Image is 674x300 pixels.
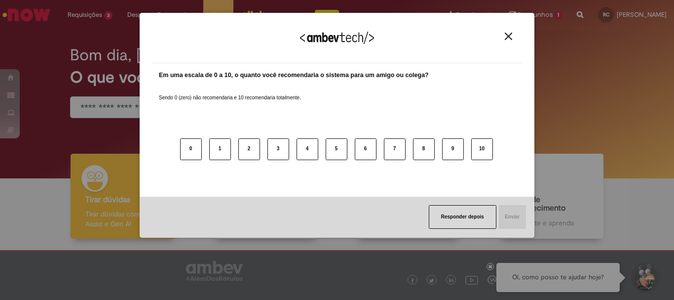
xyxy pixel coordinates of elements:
[209,138,231,160] button: 1
[326,138,347,160] button: 5
[300,32,374,44] img: Logo Ambevtech
[180,138,202,160] button: 0
[429,205,496,229] button: Responder depois
[413,138,435,160] button: 8
[267,138,289,160] button: 3
[355,138,376,160] button: 6
[238,138,260,160] button: 2
[159,83,301,101] label: Sendo 0 (zero) não recomendaria e 10 recomendaria totalmente.
[502,32,515,41] button: Close
[297,138,318,160] button: 4
[442,138,464,160] button: 9
[505,33,512,40] img: Close
[384,138,406,160] button: 7
[471,138,493,160] button: 10
[159,71,429,80] label: Em uma escala de 0 a 10, o quanto você recomendaria o sistema para um amigo ou colega?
